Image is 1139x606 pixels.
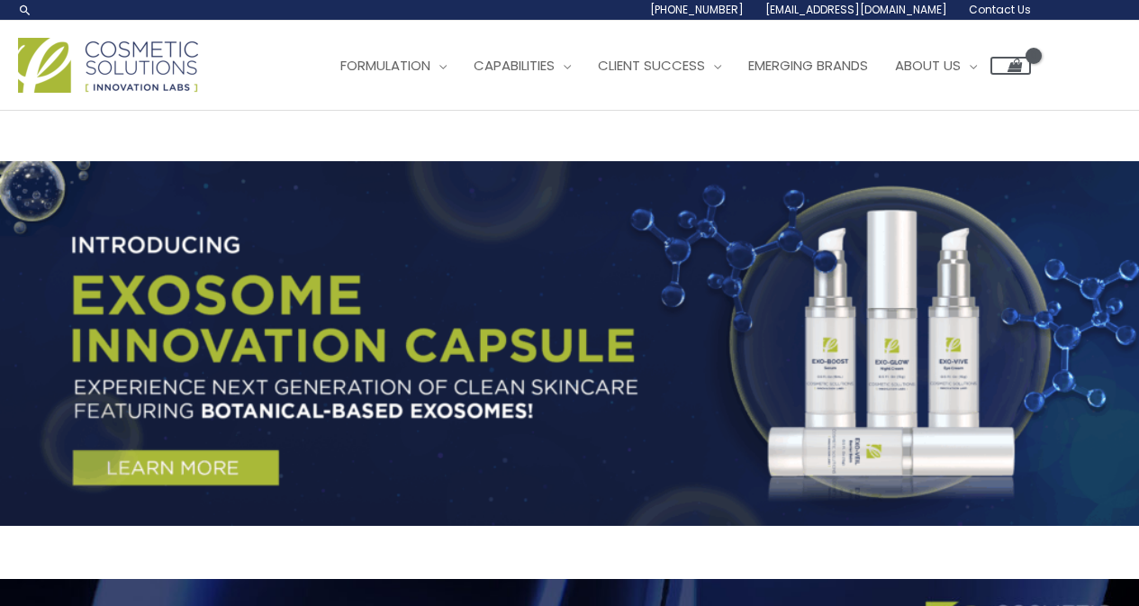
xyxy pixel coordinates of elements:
[18,38,198,93] img: Cosmetic Solutions Logo
[748,56,868,75] span: Emerging Brands
[990,57,1031,75] a: View Shopping Cart, empty
[969,2,1031,17] span: Contact Us
[474,56,555,75] span: Capabilities
[460,39,584,93] a: Capabilities
[765,2,947,17] span: [EMAIL_ADDRESS][DOMAIN_NAME]
[313,39,1031,93] nav: Site Navigation
[735,39,881,93] a: Emerging Brands
[650,2,744,17] span: [PHONE_NUMBER]
[327,39,460,93] a: Formulation
[584,39,735,93] a: Client Success
[598,56,705,75] span: Client Success
[895,56,961,75] span: About Us
[18,3,32,17] a: Search icon link
[881,39,990,93] a: About Us
[340,56,430,75] span: Formulation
